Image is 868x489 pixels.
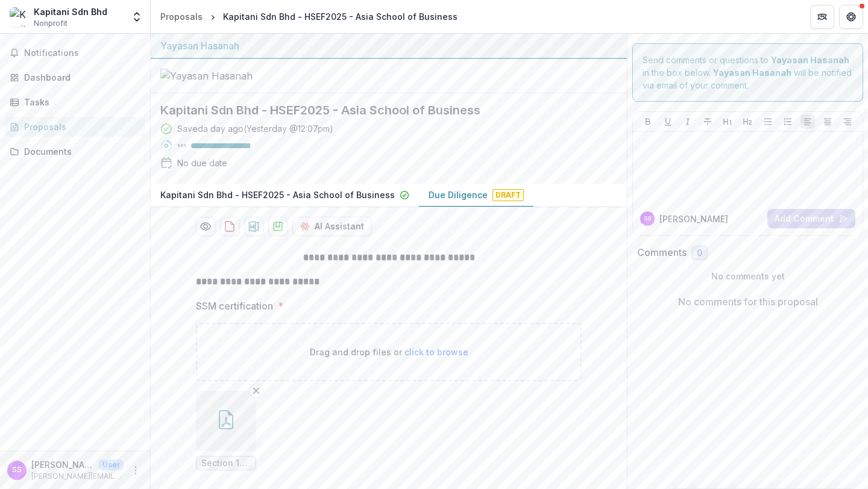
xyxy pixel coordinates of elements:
div: Tasks [24,96,136,108]
h2: Kapitani Sdn Bhd - HSEF2025 - Asia School of Business [160,103,598,117]
button: download-proposal [268,217,288,236]
p: SSM certification [196,299,273,313]
p: No comments yet [637,270,858,282]
div: Syed Salleh Syed Sulaiman [644,216,651,222]
div: Yayasan Hasanah [160,39,617,53]
button: Underline [661,114,675,129]
button: Heading 1 [720,114,735,129]
button: Bold [641,114,655,129]
p: 98 % [177,142,186,150]
button: Preview c865e106-dd64-43c0-91f5-249098320c43-1.pdf [196,217,215,236]
strong: Yayasan Hasanah [771,55,849,65]
div: Proposals [160,10,203,23]
span: 0 [697,248,702,258]
p: [PERSON_NAME] [659,213,728,225]
p: Drag and drop files or [310,346,468,358]
nav: breadcrumb [156,8,462,25]
div: Saved a day ago ( Yesterday @ 12:07pm ) [177,122,333,135]
span: Notifications [24,48,140,58]
a: Tasks [5,92,145,112]
button: More [128,463,143,478]
button: Get Help [839,5,863,29]
div: Kapitani Sdn Bhd [34,5,107,18]
a: Proposals [5,117,145,137]
button: Bullet List [761,114,775,129]
a: Proposals [156,8,207,25]
button: Open entity switcher [128,5,145,29]
div: Syed Salleh Syed Sulaiman [12,466,22,474]
button: Heading 2 [740,114,755,129]
p: Due Diligence [429,188,488,201]
div: No due date [177,157,227,169]
span: Nonprofit [34,18,68,29]
span: click to browse [404,347,468,357]
button: AI Assistant [292,217,372,236]
p: No comments for this proposal [678,294,818,309]
p: [PERSON_NAME] [PERSON_NAME] [31,458,94,471]
button: Align Center [820,114,835,129]
h2: Comments [637,247,687,258]
p: User [99,459,124,470]
div: Documents [24,145,136,158]
button: Align Left [800,114,815,129]
a: Dashboard [5,67,145,87]
p: [PERSON_NAME][EMAIL_ADDRESS][DOMAIN_NAME] [31,471,124,482]
button: Strike [700,114,715,129]
div: Kapitani Sdn Bhd - HSEF2025 - Asia School of Business [223,10,458,23]
button: Partners [810,5,834,29]
button: download-proposal [220,217,239,236]
button: Remove File [249,384,263,398]
strong: Yayasan Hasanah [713,67,791,78]
a: Documents [5,142,145,161]
button: Italicize [681,114,695,129]
div: Proposals [24,120,136,133]
span: Section 17 - Certificates Of Incorporation (1).pdf [201,458,251,469]
button: download-proposal [244,217,263,236]
button: Notifications [5,43,145,63]
p: Kapitani Sdn Bhd - HSEF2025 - Asia School of Business [160,188,395,201]
img: Kapitani Sdn Bhd [10,7,29,26]
span: Draft [492,189,524,201]
div: Dashboard [24,71,136,84]
button: Add Comment [767,209,855,228]
button: Align Right [840,114,855,129]
button: Ordered List [781,114,795,129]
div: Send comments or questions to in the box below. will be notified via email of your comment. [632,43,863,102]
div: Remove FileSection 17 - Certificates Of Incorporation (1).pdf [196,391,256,470]
img: Yayasan Hasanah [160,69,281,83]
